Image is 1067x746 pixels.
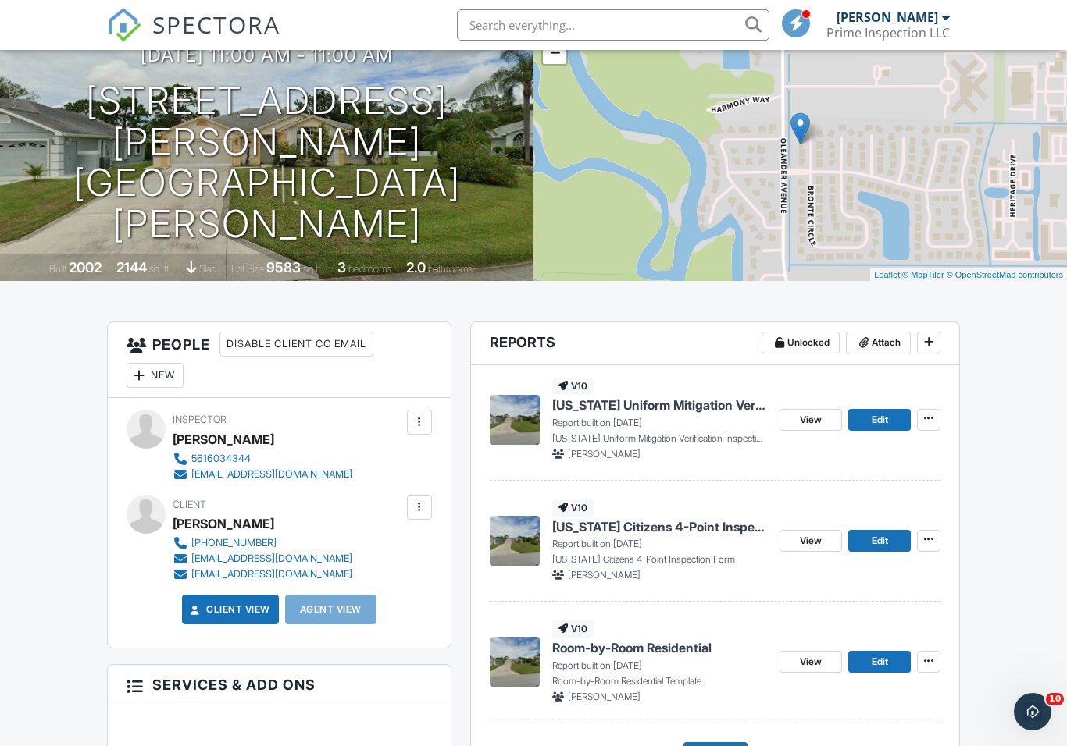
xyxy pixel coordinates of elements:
a: SPECTORA [107,21,280,54]
h3: Services & Add ons [108,665,451,705]
img: The Best Home Inspection Software - Spectora [107,8,141,42]
a: © OpenStreetMap contributors [947,270,1063,279]
span: Inspector [173,414,227,425]
a: [EMAIL_ADDRESS][DOMAIN_NAME] [173,467,352,482]
div: 5616034344 [191,453,251,465]
div: Disable Client CC Email [219,332,373,357]
a: [PHONE_NUMBER] [173,535,352,551]
span: 10 [1046,693,1064,705]
div: [EMAIL_ADDRESS][DOMAIN_NAME] [191,552,352,565]
span: bathrooms [428,263,473,275]
div: New [127,363,184,388]
a: © MapTiler [902,270,944,279]
span: Client [173,499,206,510]
div: 2002 [69,259,102,275]
div: 9583 [266,259,301,275]
span: Built [49,263,66,275]
div: [EMAIL_ADDRESS][DOMAIN_NAME] [191,468,352,481]
h1: [STREET_ADDRESS][PERSON_NAME] [GEOGRAPHIC_DATA][PERSON_NAME] [25,80,509,245]
span: bedrooms [348,263,391,275]
div: 2144 [116,259,147,275]
div: [PERSON_NAME] [837,9,938,25]
h3: People [108,322,451,398]
span: sq.ft. [303,263,323,275]
span: sq. ft. [149,263,171,275]
div: [PERSON_NAME] [173,512,274,535]
span: Lot Size [231,263,264,275]
h3: [DATE] 11:00 am - 11:00 am [141,44,393,66]
input: Search everything... [457,9,769,41]
div: Prime Inspection LLC [826,25,950,41]
div: [PERSON_NAME] [173,428,274,451]
div: 3 [337,259,346,275]
iframe: Intercom live chat [1014,693,1051,730]
span: SPECTORA [152,8,280,41]
div: [EMAIL_ADDRESS][DOMAIN_NAME] [191,568,352,581]
span: slab [199,263,216,275]
a: 5616034344 [173,451,352,467]
div: | [870,268,1067,282]
a: [EMAIL_ADDRESS][DOMAIN_NAME] [173,567,352,582]
div: [PHONE_NUMBER] [191,537,277,549]
a: Leaflet [874,270,900,279]
a: [EMAIL_ADDRESS][DOMAIN_NAME] [173,551,352,567]
a: Zoom out [543,41,566,64]
a: Client View [187,602,270,617]
div: 2.0 [406,259,426,275]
